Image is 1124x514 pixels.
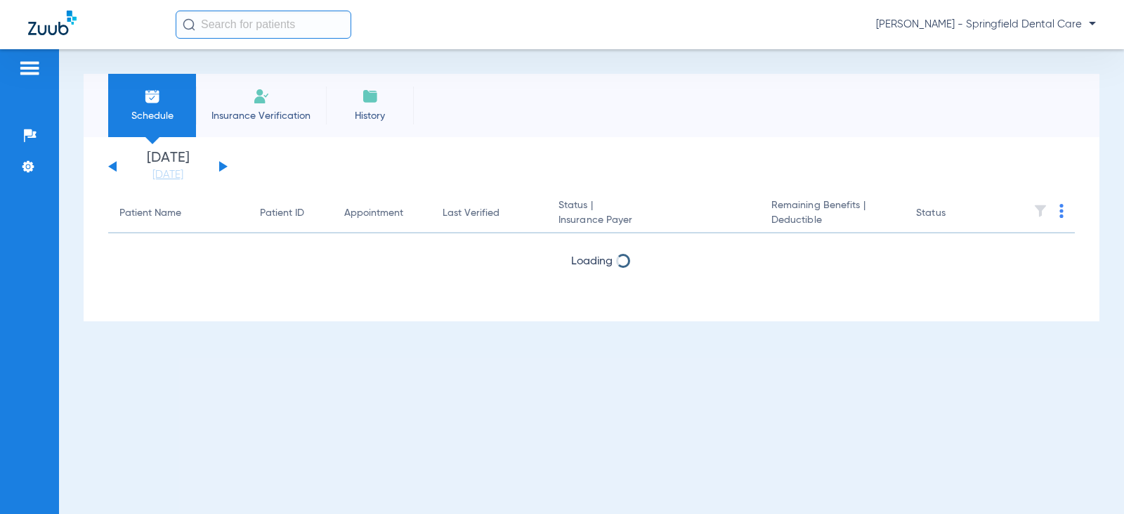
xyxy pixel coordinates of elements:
div: Patient Name [119,206,181,221]
img: filter.svg [1033,204,1047,218]
span: Insurance Verification [207,109,315,123]
img: hamburger-icon [18,60,41,77]
div: Appointment [344,206,403,221]
th: Status [905,194,1000,233]
span: History [336,109,403,123]
th: Remaining Benefits | [760,194,905,233]
img: Manual Insurance Verification [253,88,270,105]
div: Patient ID [260,206,322,221]
span: Insurance Payer [558,213,749,228]
li: [DATE] [126,151,210,182]
a: [DATE] [126,168,210,182]
img: group-dot-blue.svg [1059,204,1064,218]
div: Patient Name [119,206,237,221]
div: Appointment [344,206,420,221]
div: Patient ID [260,206,304,221]
img: History [362,88,379,105]
span: Schedule [119,109,185,123]
div: Last Verified [443,206,499,221]
span: Loading [571,256,613,267]
img: Schedule [144,88,161,105]
img: Zuub Logo [28,11,77,35]
span: [PERSON_NAME] - Springfield Dental Care [876,18,1096,32]
div: Last Verified [443,206,536,221]
span: Deductible [771,213,894,228]
input: Search for patients [176,11,351,39]
th: Status | [547,194,760,233]
img: Search Icon [183,18,195,31]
